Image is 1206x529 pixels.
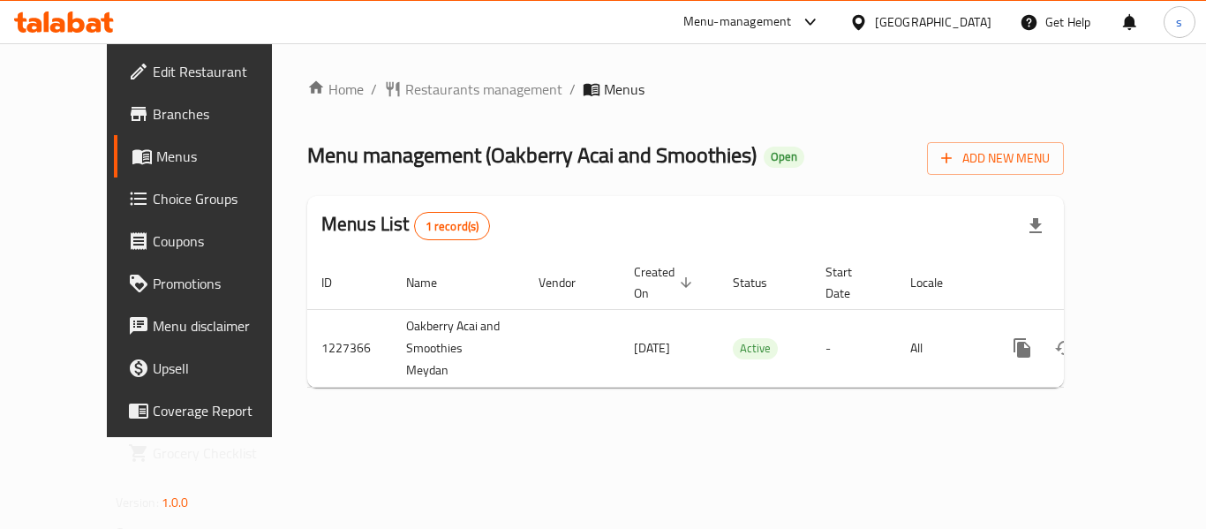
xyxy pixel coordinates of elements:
a: Edit Restaurant [114,50,308,93]
div: Open [764,147,804,168]
span: Menus [156,146,294,167]
div: Export file [1014,205,1057,247]
span: Restaurants management [405,79,562,100]
a: Promotions [114,262,308,305]
a: Coupons [114,220,308,262]
button: Add New Menu [927,142,1064,175]
span: Start Date [825,261,875,304]
span: Edit Restaurant [153,61,294,82]
div: [GEOGRAPHIC_DATA] [875,12,991,32]
td: - [811,309,896,387]
span: Vendor [539,272,599,293]
span: Name [406,272,460,293]
td: Oakberry Acai and Smoothies Meydan [392,309,524,387]
span: Menu disclaimer [153,315,294,336]
a: Choice Groups [114,178,308,220]
span: Add New Menu [941,147,1050,170]
span: Branches [153,103,294,125]
span: Active [733,338,778,359]
span: Version: [116,491,159,514]
span: Menu management ( Oakberry Acai and Smoothies ) [307,135,757,175]
a: Home [307,79,364,100]
a: Menu disclaimer [114,305,308,347]
span: 1.0.0 [162,491,189,514]
div: Active [733,338,778,359]
li: / [371,79,377,100]
span: Choice Groups [153,188,294,209]
th: Actions [987,256,1185,310]
a: Menus [114,135,308,178]
a: Upsell [114,347,308,389]
button: more [1001,327,1044,369]
span: 1 record(s) [415,218,490,235]
div: Menu-management [683,11,792,33]
button: Change Status [1044,327,1086,369]
span: [DATE] [634,336,670,359]
a: Grocery Checklist [114,432,308,474]
td: All [896,309,987,387]
span: s [1176,12,1182,32]
span: Created On [634,261,697,304]
span: Menus [604,79,644,100]
span: Status [733,272,790,293]
a: Restaurants management [384,79,562,100]
h2: Menus List [321,211,490,240]
span: ID [321,272,355,293]
span: Locale [910,272,966,293]
div: Total records count [414,212,491,240]
span: Grocery Checklist [153,442,294,464]
a: Coverage Report [114,389,308,432]
span: Coverage Report [153,400,294,421]
span: Promotions [153,273,294,294]
nav: breadcrumb [307,79,1064,100]
span: Coupons [153,230,294,252]
li: / [569,79,576,100]
span: Open [764,149,804,164]
table: enhanced table [307,256,1185,388]
span: Upsell [153,358,294,379]
a: Branches [114,93,308,135]
td: 1227366 [307,309,392,387]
